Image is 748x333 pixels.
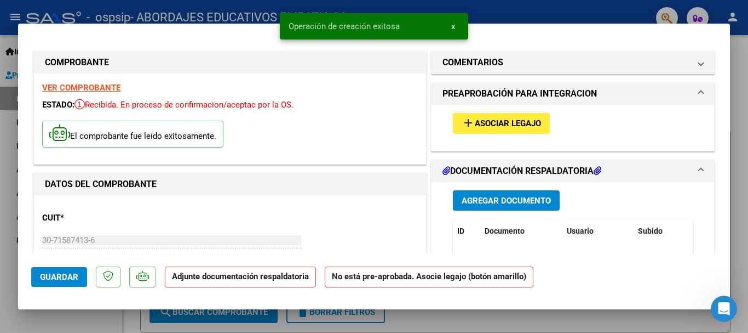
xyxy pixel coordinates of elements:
[172,272,309,281] strong: Adjunte documentación respaldatoria
[74,100,294,110] span: Recibida. En proceso de confirmacion/aceptac por la OS.
[42,100,74,110] span: ESTADO:
[634,219,688,243] datatable-header-cell: Subido
[442,87,597,100] h1: PREAPROBACIÓN PARA INTEGRACION
[42,121,223,148] p: El comprobante fue leído exitosamente.
[462,196,551,206] span: Agregar Documento
[45,179,157,189] strong: DATOS DEL COMPROBANTE
[431,83,714,105] mat-expansion-panel-header: PREAPROBACIÓN PARA INTEGRACION
[45,57,109,67] strong: COMPROBANTE
[325,267,533,288] strong: No está pre-aprobada. Asocie legajo (botón amarillo)
[453,190,560,211] button: Agregar Documento
[431,160,714,182] mat-expansion-panel-header: DOCUMENTACIÓN RESPALDATORIA
[485,227,525,235] span: Documento
[711,296,737,322] iframe: Intercom live chat
[42,212,155,224] p: CUIT
[42,83,120,93] a: VER COMPROBANTE
[453,219,480,243] datatable-header-cell: ID
[562,219,634,243] datatable-header-cell: Usuario
[475,119,541,129] span: Asociar Legajo
[638,227,663,235] span: Subido
[289,21,400,32] span: Operación de creación exitosa
[453,113,550,133] button: Asociar Legajo
[31,267,87,287] button: Guardar
[442,16,464,36] button: x
[431,52,714,74] mat-expansion-panel-header: COMENTARIOS
[442,165,601,178] h1: DOCUMENTACIÓN RESPALDATORIA
[40,272,78,282] span: Guardar
[442,56,503,69] h1: COMENTARIOS
[431,105,714,150] div: PREAPROBACIÓN PARA INTEGRACION
[567,227,594,235] span: Usuario
[462,116,475,129] mat-icon: add
[480,219,562,243] datatable-header-cell: Documento
[688,219,743,243] datatable-header-cell: Acción
[457,227,464,235] span: ID
[451,21,455,31] span: x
